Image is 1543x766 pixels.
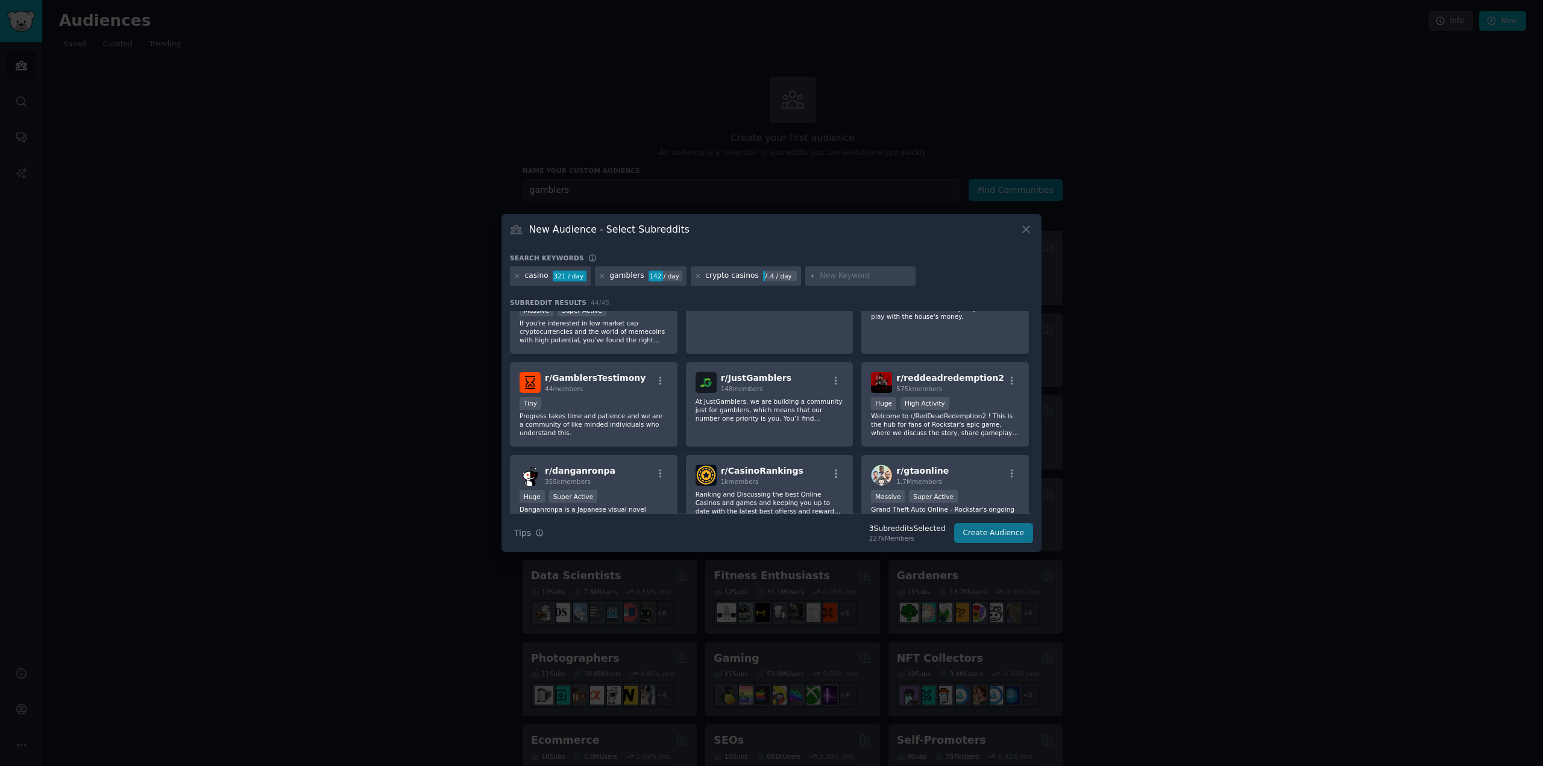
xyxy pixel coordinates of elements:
[721,478,759,485] span: 1k members
[510,298,586,307] span: Subreddit Results
[520,397,541,410] div: Tiny
[871,490,905,503] div: Massive
[529,223,690,236] h3: New Audience - Select Subreddits
[545,466,615,476] span: r/ danganronpa
[900,397,949,410] div: High Activity
[591,299,610,306] span: 44 / 45
[545,373,646,383] span: r/ GamblersTestimony
[520,505,668,530] p: Danganronpa is a Japanese visual novel franchise created by [PERSON_NAME] and published by [PERSO...
[609,271,644,281] div: gamblers
[545,478,591,485] span: 355k members
[763,271,797,281] div: 7.4 / day
[549,490,598,503] div: Super Active
[696,465,717,486] img: CasinoRankings
[909,490,958,503] div: Super Active
[896,478,942,485] span: 1.7M members
[510,254,584,262] h3: Search keywords
[721,373,791,383] span: r/ JustGamblers
[696,397,844,422] p: At JustGamblers, we are building a community just for gamblers, which means that our number one p...
[514,527,531,539] span: Tips
[871,412,1019,437] p: Welcome to r/RedDeadRedemption2 ! This is the hub for fans of Rockstar's epic game, where we disc...
[553,271,586,281] div: 321 / day
[820,271,911,281] input: New Keyword
[705,271,759,281] div: crypto casinos
[871,304,1019,321] p: For those that know the only way to win is to play with the house's money.
[871,465,892,486] img: gtaonline
[896,385,942,392] span: 575k members
[954,523,1034,544] button: Create Audience
[896,466,949,476] span: r/ gtaonline
[696,372,717,393] img: JustGamblers
[869,524,946,535] div: 3 Subreddit s Selected
[510,523,548,544] button: Tips
[520,319,668,344] p: If you're interested in low market cap cryptocurrencies and the world of memecoins with high pote...
[696,490,844,515] p: Ranking and Discussing the best Online Casinos and games and keeping you up to date with the late...
[721,385,763,392] span: 148 members
[520,465,541,486] img: danganronpa
[520,490,545,503] div: Huge
[545,385,583,392] span: 44 members
[869,534,946,542] div: 227k Members
[520,372,541,393] img: GamblersTestimony
[649,271,682,281] div: 142 / day
[520,412,668,437] p: Progress takes time and patience and we are a community of like minded individuals who understand...
[896,373,1004,383] span: r/ reddeadredemption2
[871,505,1019,530] p: Grand Theft Auto Online - Rockstar's ongoing ever expanding multiplayer system, introduced with G...
[871,397,896,410] div: Huge
[871,372,892,393] img: reddeadredemption2
[721,466,803,476] span: r/ CasinoRankings
[525,271,548,281] div: casino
